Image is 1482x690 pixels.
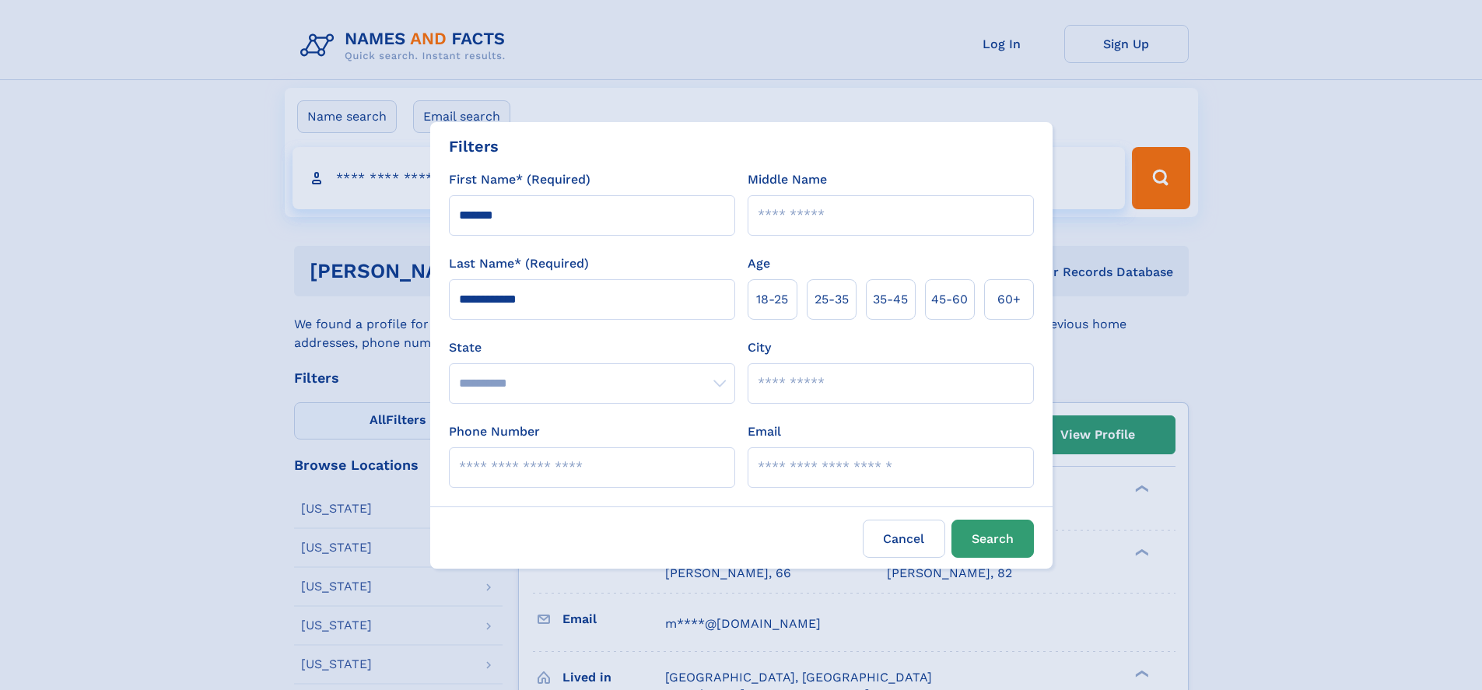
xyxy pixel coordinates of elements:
span: 25‑35 [815,290,849,309]
label: City [748,338,771,357]
label: State [449,338,735,357]
span: 18‑25 [756,290,788,309]
label: Last Name* (Required) [449,254,589,273]
label: Phone Number [449,422,540,441]
label: First Name* (Required) [449,170,590,189]
div: Filters [449,135,499,158]
label: Cancel [863,520,945,558]
label: Email [748,422,781,441]
button: Search [951,520,1034,558]
span: 35‑45 [873,290,908,309]
label: Middle Name [748,170,827,189]
span: 60+ [997,290,1021,309]
label: Age [748,254,770,273]
span: 45‑60 [931,290,968,309]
